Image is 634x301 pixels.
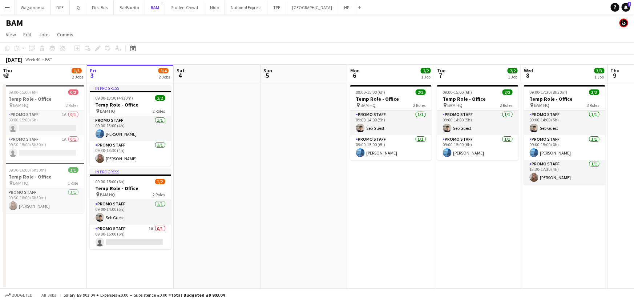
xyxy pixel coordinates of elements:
[89,71,96,80] span: 3
[361,103,376,108] span: BAM HQ
[171,292,225,298] span: Total Budgeted £9 903.04
[204,0,225,15] button: Nido
[158,68,169,73] span: 3/4
[524,96,605,102] h3: Temp Role - Office
[350,67,360,74] span: Mon
[68,180,78,186] span: 1 Role
[72,74,83,80] div: 2 Jobs
[508,68,518,73] span: 2/2
[437,111,518,135] app-card-role: Promo Staff1/109:00-14:00 (5h)Seb Guest
[3,188,84,213] app-card-role: Promo Staff1/109:30-16:00 (6h30m)[PERSON_NAME]
[610,71,620,80] span: 9
[267,0,286,15] button: TPE
[70,0,86,15] button: IQ
[6,17,23,28] h1: BAM
[155,179,165,184] span: 1/2
[500,103,513,108] span: 2 Roles
[90,141,171,166] app-card-role: Promo Staff1/109:30-13:30 (4h)[PERSON_NAME]
[3,96,84,102] h3: Temp Role - Office
[24,57,42,62] span: Week 40
[530,89,568,95] span: 09:00-17:30 (8h30m)
[611,67,620,74] span: Thu
[350,96,432,102] h3: Temp Role - Office
[100,108,116,114] span: BAM HQ
[90,169,171,249] app-job-card: In progress09:00-15:00 (6h)1/2Temp Role - Office BAM HQ2 RolesPromo Staff1/109:00-14:00 (5h)Seb G...
[286,0,338,15] button: [GEOGRAPHIC_DATA]
[534,103,550,108] span: BAM HQ
[40,292,57,298] span: All jobs
[13,180,29,186] span: BAM HQ
[9,89,38,95] span: 09:00-15:00 (6h)
[3,67,12,74] span: Thu
[524,135,605,160] app-card-role: Promo Staff1/109:00-15:00 (6h)[PERSON_NAME]
[90,101,171,108] h3: Temp Role - Office
[350,85,432,160] app-job-card: 09:00-15:00 (6h)2/2Temp Role - Office BAM HQ2 RolesPromo Staff1/109:00-14:00 (5h)Seb GuestPromo S...
[45,57,52,62] div: BST
[350,111,432,135] app-card-role: Promo Staff1/109:00-14:00 (5h)Seb Guest
[23,31,32,38] span: Edit
[263,67,272,74] span: Sun
[421,74,431,80] div: 1 Job
[153,108,165,114] span: 2 Roles
[3,135,84,160] app-card-role: Promo Staff1A0/109:30-15:00 (5h30m)
[437,135,518,160] app-card-role: Promo Staff1/109:00-15:00 (6h)[PERSON_NAME]
[20,30,35,39] a: Edit
[4,291,34,299] button: Budgeted
[628,2,631,7] span: 1
[54,30,76,39] a: Comms
[12,293,33,298] span: Budgeted
[153,192,165,197] span: 2 Roles
[155,95,165,101] span: 2/2
[13,103,29,108] span: BAM HQ
[51,0,70,15] button: DFE
[159,74,170,80] div: 2 Jobs
[145,0,165,15] button: BAM
[356,89,385,95] span: 09:00-15:00 (6h)
[524,67,533,74] span: Wed
[595,74,604,80] div: 1 Job
[349,71,360,80] span: 6
[2,71,12,80] span: 2
[90,67,96,74] span: Fri
[114,0,145,15] button: BarBurrito
[437,85,518,160] app-job-card: 09:00-15:00 (6h)2/2Temp Role - Office BAM HQ2 RolesPromo Staff1/109:00-14:00 (5h)Seb GuestPromo S...
[36,30,53,39] a: Jobs
[587,103,599,108] span: 3 Roles
[3,85,84,160] app-job-card: 09:00-15:00 (6h)0/2Temp Role - Office BAM HQ2 RolesPromo Staff1A0/109:00-15:00 (6h) Promo Staff1A...
[523,71,533,80] span: 8
[64,292,225,298] div: Salary £9 903.04 + Expenses £0.00 + Subsistence £0.00 =
[437,67,445,74] span: Tue
[502,89,513,95] span: 2/2
[90,185,171,192] h3: Temp Role - Office
[96,179,125,184] span: 09:00-15:00 (6h)
[86,0,114,15] button: First Bus
[508,74,517,80] div: 1 Job
[57,31,73,38] span: Comms
[90,169,171,174] div: In progress
[3,111,84,135] app-card-role: Promo Staff1A0/109:00-15:00 (6h)
[524,85,605,185] app-job-card: 09:00-17:30 (8h30m)3/3Temp Role - Office BAM HQ3 RolesPromo Staff1/109:00-14:00 (5h)Seb GuestProm...
[437,96,518,102] h3: Temp Role - Office
[90,225,171,249] app-card-role: Promo Staff1A0/109:00-15:00 (6h)
[350,135,432,160] app-card-role: Promo Staff1/109:00-15:00 (6h)[PERSON_NAME]
[177,67,185,74] span: Sat
[622,3,630,12] a: 1
[90,85,171,166] app-job-card: In progress09:00-13:30 (4h30m)2/2Temp Role - Office BAM HQ2 RolesPromo Staff1/109:00-13:00 (4h)[P...
[6,31,16,38] span: View
[96,95,133,101] span: 09:00-13:30 (4h30m)
[589,89,599,95] span: 3/3
[524,111,605,135] app-card-role: Promo Staff1/109:00-14:00 (5h)Seb Guest
[413,103,426,108] span: 2 Roles
[15,0,51,15] button: Wagamama
[3,30,19,39] a: View
[3,163,84,213] app-job-card: 09:30-16:00 (6h30m)1/1Temp Role - Office BAM HQ1 RolePromo Staff1/109:30-16:00 (6h30m)[PERSON_NAME]
[338,0,355,15] button: HP
[100,192,116,197] span: BAM HQ
[72,68,82,73] span: 1/3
